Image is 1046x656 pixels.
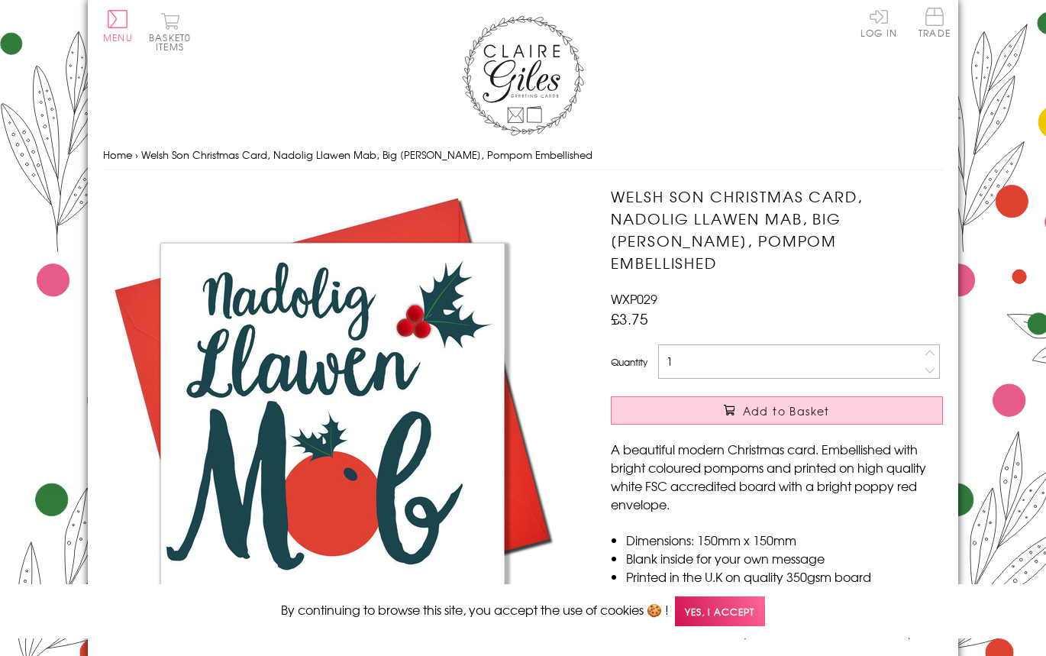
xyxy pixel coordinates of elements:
[103,31,133,44] span: Menu
[860,8,897,37] a: Log In
[611,440,943,513] p: A beautiful modern Christmas card. Embellished with bright coloured pompoms and printed on high q...
[103,147,132,162] a: Home
[675,596,765,626] span: Yes, I accept
[103,140,943,171] nav: breadcrumbs
[626,567,943,586] li: Printed in the U.K on quality 350gsm board
[156,31,191,53] span: 0 items
[135,147,138,162] span: ›
[743,403,830,418] span: Add to Basket
[626,549,943,567] li: Blank inside for your own message
[103,186,561,644] img: Welsh Son Christmas Card, Nadolig Llawen Mab, Big Berry, Pompom Embellished
[141,147,592,162] span: Welsh Son Christmas Card, Nadolig Llawen Mab, Big [PERSON_NAME], Pompom Embellished
[626,531,943,549] li: Dimensions: 150mm x 150mm
[918,8,951,37] span: Trade
[611,396,943,425] button: Add to Basket
[149,12,191,51] button: Basket0 items
[611,289,657,308] span: WXP029
[103,10,133,42] button: Menu
[611,355,647,369] label: Quantity
[462,15,584,136] img: Claire Giles Greetings Cards
[611,186,943,273] h1: Welsh Son Christmas Card, Nadolig Llawen Mab, Big [PERSON_NAME], Pompom Embellished
[918,8,951,40] a: Trade
[611,308,648,329] span: £3.75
